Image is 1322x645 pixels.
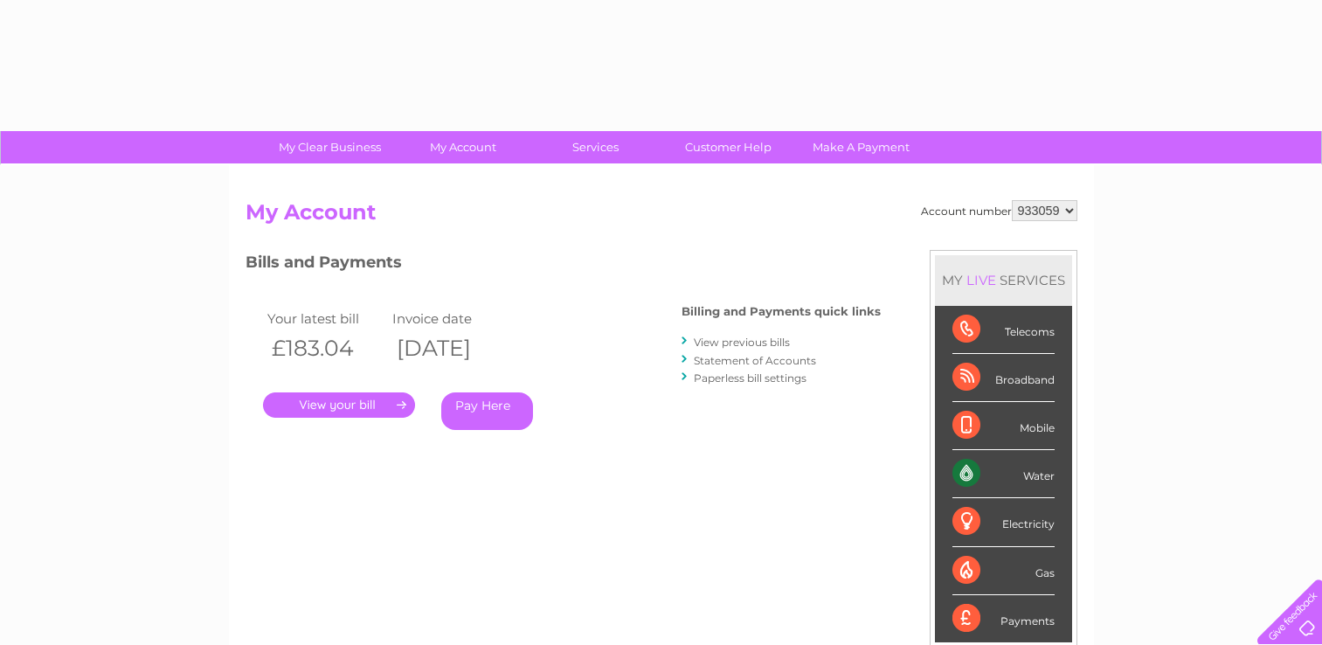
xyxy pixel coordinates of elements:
[952,450,1055,498] div: Water
[263,392,415,418] a: .
[441,392,533,430] a: Pay Here
[694,371,806,385] a: Paperless bill settings
[246,200,1077,233] h2: My Account
[935,255,1072,305] div: MY SERVICES
[682,305,881,318] h4: Billing and Payments quick links
[391,131,535,163] a: My Account
[952,402,1055,450] div: Mobile
[388,330,514,366] th: [DATE]
[952,306,1055,354] div: Telecoms
[656,131,800,163] a: Customer Help
[258,131,402,163] a: My Clear Business
[789,131,933,163] a: Make A Payment
[952,595,1055,642] div: Payments
[694,354,816,367] a: Statement of Accounts
[952,498,1055,546] div: Electricity
[523,131,668,163] a: Services
[952,354,1055,402] div: Broadband
[963,272,1000,288] div: LIVE
[246,250,881,281] h3: Bills and Payments
[694,336,790,349] a: View previous bills
[263,330,389,366] th: £183.04
[952,547,1055,595] div: Gas
[921,200,1077,221] div: Account number
[263,307,389,330] td: Your latest bill
[388,307,514,330] td: Invoice date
